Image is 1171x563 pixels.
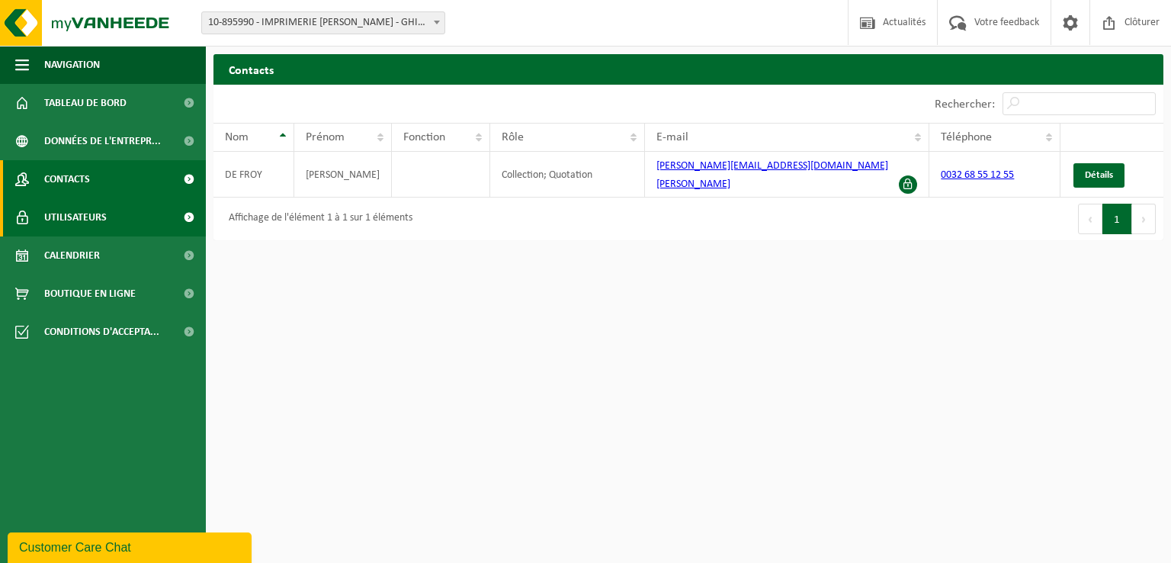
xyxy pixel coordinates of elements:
[225,131,249,143] span: Nom
[8,529,255,563] iframe: chat widget
[1078,204,1102,234] button: Previous
[941,169,1014,181] a: 0032 68 55 12 55
[490,152,645,198] td: Collection; Quotation
[221,205,412,233] div: Affichage de l'élément 1 à 1 sur 1 éléments
[44,313,159,351] span: Conditions d'accepta...
[213,152,294,198] td: DE FROY
[201,11,445,34] span: 10-895990 - IMPRIMERIE MUSCH - GHISLENGHIEN
[213,54,1163,84] h2: Contacts
[1132,204,1156,234] button: Next
[306,131,345,143] span: Prénom
[202,12,444,34] span: 10-895990 - IMPRIMERIE MUSCH - GHISLENGHIEN
[656,160,888,190] a: [PERSON_NAME][EMAIL_ADDRESS][DOMAIN_NAME][PERSON_NAME]
[502,131,524,143] span: Rôle
[1102,204,1132,234] button: 1
[656,131,688,143] span: E-mail
[44,236,100,275] span: Calendrier
[44,160,90,198] span: Contacts
[44,46,100,84] span: Navigation
[935,98,995,111] label: Rechercher:
[44,122,161,160] span: Données de l'entrepr...
[403,131,445,143] span: Fonction
[44,275,136,313] span: Boutique en ligne
[44,84,127,122] span: Tableau de bord
[1085,170,1113,180] span: Détails
[294,152,392,198] td: [PERSON_NAME]
[1073,163,1124,188] a: Détails
[44,198,107,236] span: Utilisateurs
[941,131,992,143] span: Téléphone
